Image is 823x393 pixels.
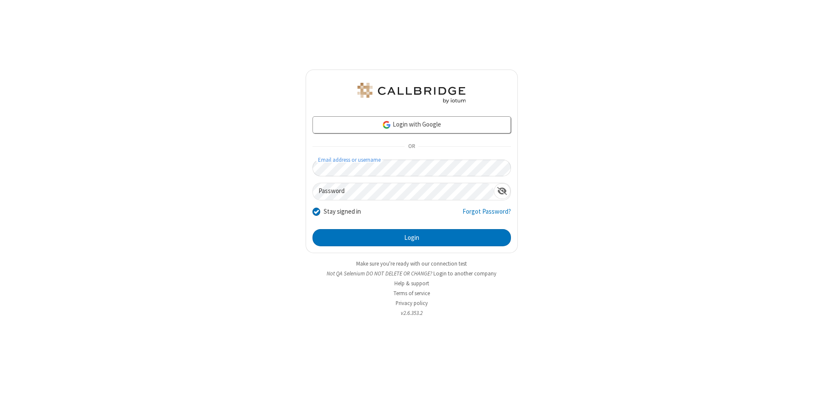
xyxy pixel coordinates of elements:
li: Not QA Selenium DO NOT DELETE OR CHANGE? [306,269,518,278]
img: google-icon.png [382,120,391,130]
a: Login with Google [312,116,511,133]
input: Email address or username [312,160,511,176]
a: Make sure you're ready with our connection test [356,260,467,267]
a: Privacy policy [396,299,428,307]
a: Help & support [394,280,429,287]
a: Terms of service [393,290,430,297]
button: Login [312,229,511,246]
img: QA Selenium DO NOT DELETE OR CHANGE [356,83,467,103]
div: Show password [494,183,511,199]
input: Password [313,183,494,200]
li: v2.6.353.2 [306,309,518,317]
span: OR [405,141,418,153]
label: Stay signed in [324,207,361,217]
a: Forgot Password? [463,207,511,223]
button: Login to another company [433,269,496,278]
